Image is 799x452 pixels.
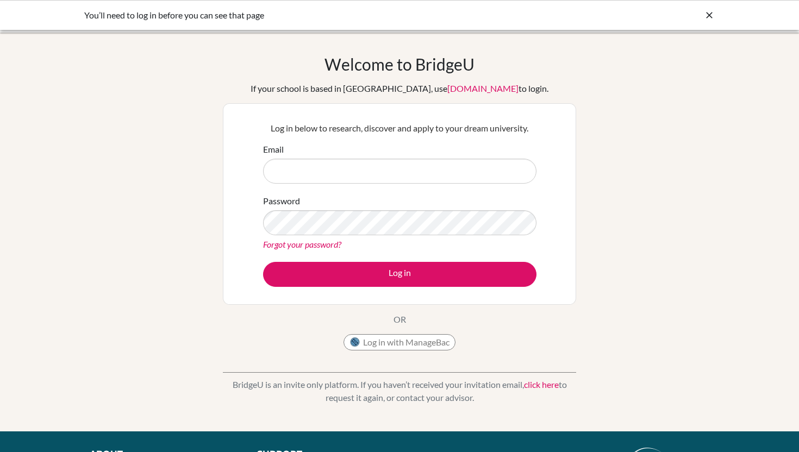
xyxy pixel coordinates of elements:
button: Log in [263,262,536,287]
a: [DOMAIN_NAME] [447,83,519,93]
p: OR [394,313,406,326]
h1: Welcome to BridgeU [324,54,475,74]
div: If your school is based in [GEOGRAPHIC_DATA], use to login. [251,82,548,95]
a: click here [524,379,559,390]
label: Password [263,194,300,208]
p: Log in below to research, discover and apply to your dream university. [263,122,536,135]
div: You’ll need to log in before you can see that page [84,9,552,22]
a: Forgot your password? [263,239,341,249]
p: BridgeU is an invite only platform. If you haven’t received your invitation email, to request it ... [223,378,576,404]
label: Email [263,143,284,156]
button: Log in with ManageBac [344,334,455,350]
